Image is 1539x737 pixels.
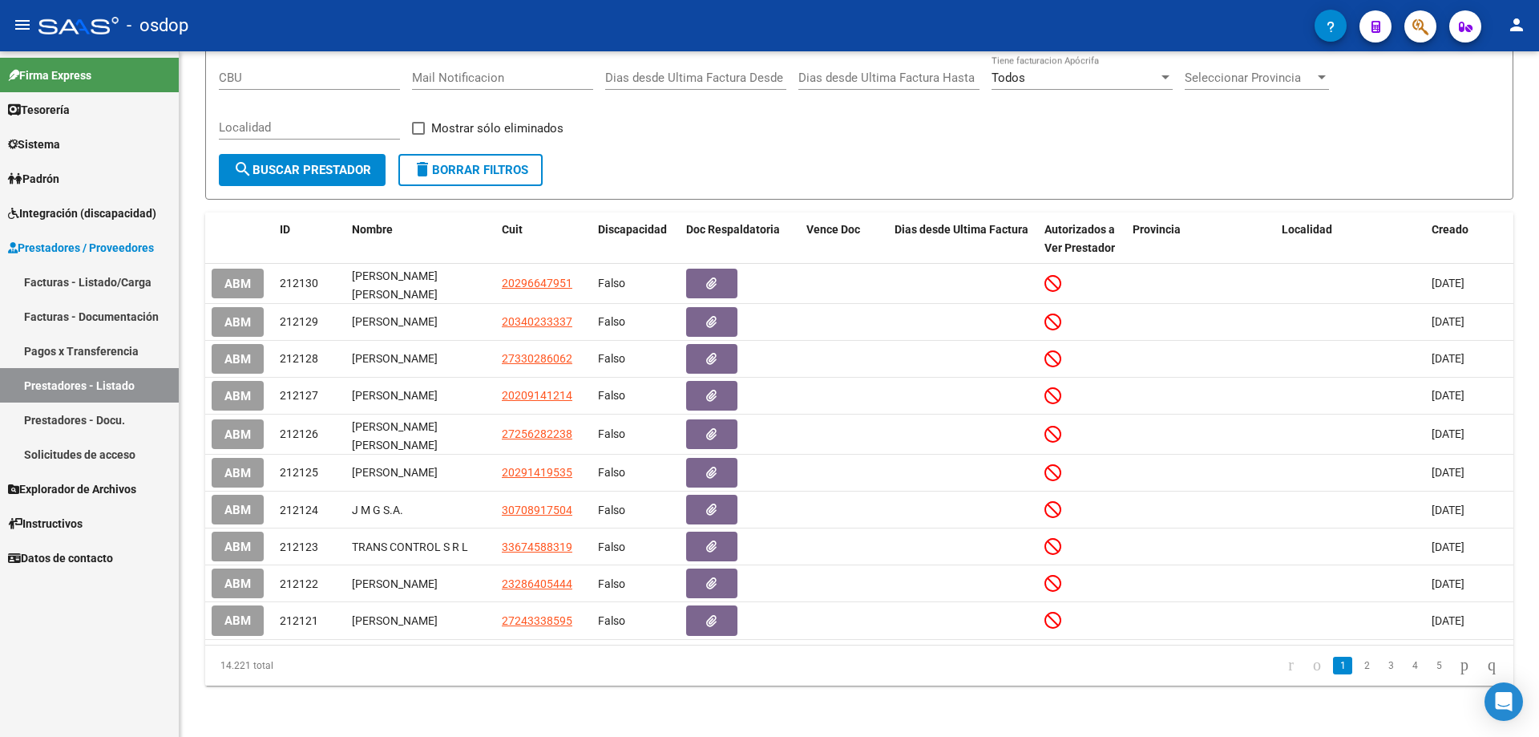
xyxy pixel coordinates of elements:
[1357,657,1376,674] a: 2
[224,315,251,330] span: ABM
[8,480,136,498] span: Explorador de Archivos
[1425,213,1513,265] datatable-header-cell: Creado
[502,466,572,479] span: 20291419535
[598,504,625,516] span: Falso
[224,466,251,480] span: ABM
[502,427,572,440] span: 27256282238
[352,387,489,405] div: [PERSON_NAME]
[598,614,625,627] span: Falso
[224,577,251,591] span: ABM
[1453,657,1476,674] a: go to next page
[1275,213,1425,265] datatable-header-cell: Localidad
[598,223,667,236] span: Discapacidad
[1507,15,1526,34] mat-icon: person
[1126,213,1276,265] datatable-header-cell: Provincia
[598,277,625,290] span: Falso
[992,71,1025,85] span: Todos
[1403,652,1427,679] li: page 4
[212,458,264,488] button: ABM
[8,549,113,567] span: Datos de contacto
[598,389,625,402] span: Falso
[352,575,489,593] div: [PERSON_NAME]
[352,267,489,301] div: [PERSON_NAME] [PERSON_NAME]
[1282,223,1332,236] span: Localidad
[1044,223,1115,254] span: Autorizados a Ver Prestador
[1432,466,1464,479] span: [DATE]
[352,612,489,630] div: [PERSON_NAME]
[502,504,572,516] span: 30708917504
[280,352,318,365] span: 212128
[212,344,264,374] button: ABM
[212,381,264,411] button: ABM
[233,160,252,179] mat-icon: search
[598,315,625,328] span: Falso
[800,213,888,265] datatable-header-cell: Vence Doc
[502,277,572,290] span: 20296647951
[205,646,464,686] div: 14.221 total
[1432,315,1464,328] span: [DATE]
[680,213,800,265] datatable-header-cell: Doc Respaldatoria
[8,101,70,119] span: Tesorería
[1432,577,1464,590] span: [DATE]
[219,154,386,186] button: Buscar Prestador
[1432,389,1464,402] span: [DATE]
[502,389,572,402] span: 20209141214
[1405,657,1424,674] a: 4
[127,8,188,43] span: - osdop
[224,540,251,554] span: ABM
[273,213,345,265] datatable-header-cell: ID
[212,307,264,337] button: ABM
[8,239,154,257] span: Prestadores / Proveedores
[233,163,371,177] span: Buscar Prestador
[224,277,251,291] span: ABM
[1432,223,1468,236] span: Creado
[1432,504,1464,516] span: [DATE]
[352,501,489,520] div: J M G S.A.
[1484,682,1523,721] div: Open Intercom Messenger
[280,466,318,479] span: 212125
[224,614,251,629] span: ABM
[806,223,860,236] span: Vence Doc
[1432,352,1464,365] span: [DATE]
[280,315,318,328] span: 212129
[598,541,625,553] span: Falso
[352,313,489,331] div: [PERSON_NAME]
[352,418,489,452] div: [PERSON_NAME] [PERSON_NAME]
[1432,427,1464,440] span: [DATE]
[431,119,563,138] span: Mostrar sólo eliminados
[895,223,1028,236] span: Dias desde Ultima Factura
[1381,657,1400,674] a: 3
[502,352,572,365] span: 27330286062
[1333,657,1352,674] a: 1
[212,419,264,449] button: ABM
[352,223,393,236] span: Nombre
[598,427,625,440] span: Falso
[413,160,432,179] mat-icon: delete
[502,541,572,553] span: 33674588319
[280,277,318,290] span: 212130
[345,213,495,265] datatable-header-cell: Nombre
[280,577,318,590] span: 212122
[1133,223,1181,236] span: Provincia
[502,315,572,328] span: 20340233337
[8,204,156,222] span: Integración (discapacidad)
[280,541,318,553] span: 212123
[280,223,290,236] span: ID
[212,569,264,598] button: ABM
[212,495,264,524] button: ABM
[224,503,251,517] span: ABM
[212,269,264,298] button: ABM
[1331,652,1355,679] li: page 1
[8,67,91,84] span: Firma Express
[502,614,572,627] span: 27243338595
[8,170,59,188] span: Padrón
[352,464,489,482] div: [PERSON_NAME]
[502,577,572,590] span: 23286405444
[1306,657,1328,674] a: go to previous page
[1379,652,1403,679] li: page 3
[502,223,523,236] span: Cuit
[1429,657,1448,674] a: 5
[888,213,1038,265] datatable-header-cell: Dias desde Ultima Factura
[352,350,489,368] div: [PERSON_NAME]
[1355,652,1379,679] li: page 2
